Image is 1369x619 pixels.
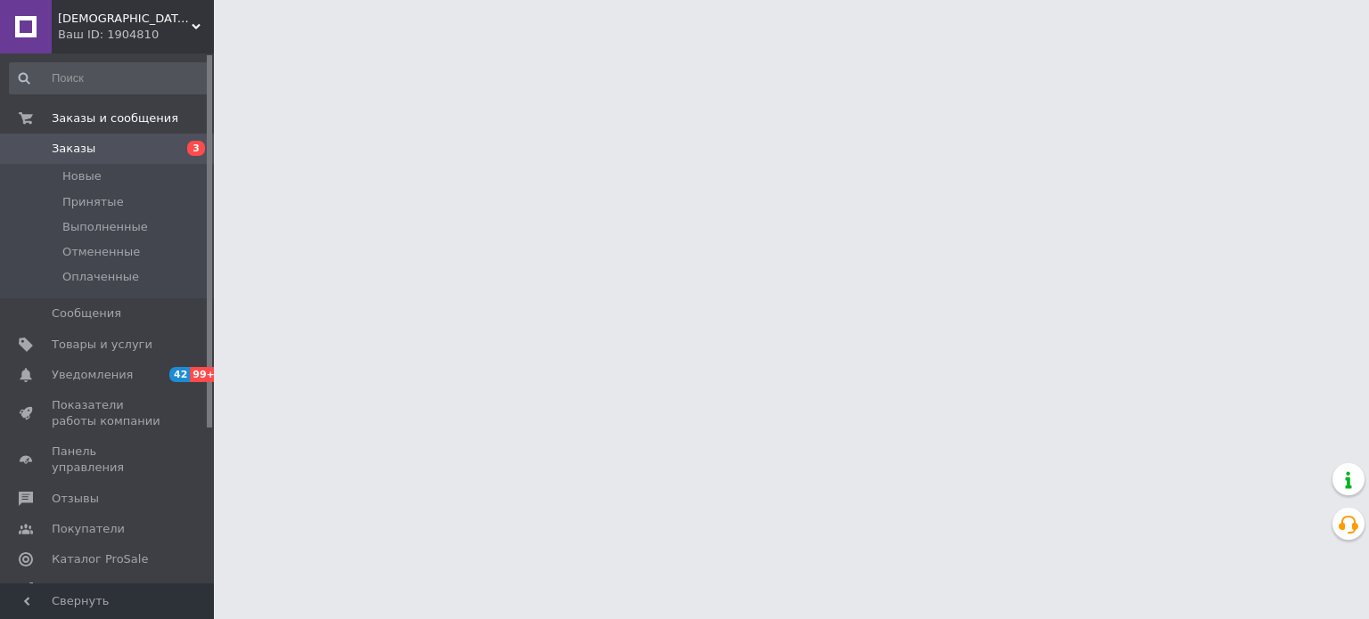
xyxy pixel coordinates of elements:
[52,397,165,429] span: Показатели работы компании
[62,219,148,235] span: Выполненные
[58,27,214,43] div: Ваш ID: 1904810
[169,367,190,382] span: 42
[52,337,152,353] span: Товары и услуги
[58,11,192,27] span: BUDDHA MIND | Езотеричний магазин
[52,305,121,322] span: Сообщения
[52,444,165,476] span: Панель управления
[62,194,124,210] span: Принятые
[52,551,148,567] span: Каталог ProSale
[52,141,95,157] span: Заказы
[52,491,99,507] span: Отзывы
[52,110,178,126] span: Заказы и сообщения
[52,521,125,537] span: Покупатели
[52,367,133,383] span: Уведомления
[62,269,139,285] span: Оплаченные
[9,62,210,94] input: Поиск
[62,168,102,184] span: Новые
[190,367,219,382] span: 99+
[62,244,140,260] span: Отмененные
[187,141,205,156] span: 3
[52,582,118,598] span: Аналитика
